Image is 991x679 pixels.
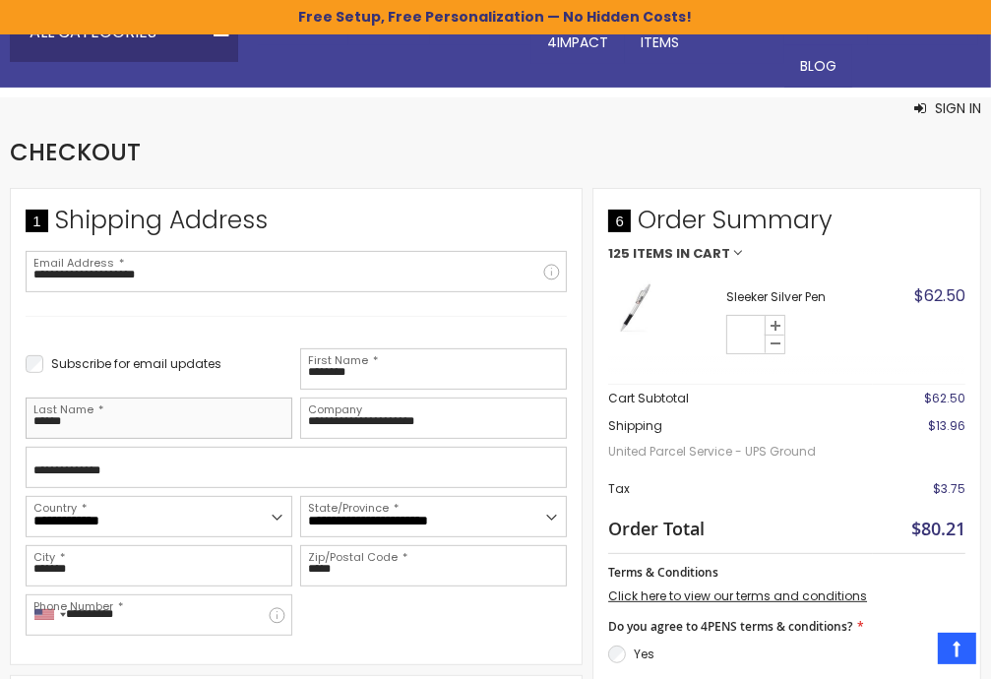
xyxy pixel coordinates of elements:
[924,390,965,406] span: $62.50
[608,247,630,261] span: 125
[608,587,867,604] a: Click here to view our terms and conditions
[935,98,981,118] span: Sign In
[608,618,852,635] span: Do you agree to 4PENS terms & conditions?
[911,517,965,540] span: $80.21
[634,646,654,662] label: Yes
[10,136,141,168] span: Checkout
[51,355,221,372] span: Subscribe for email updates
[608,434,873,469] span: United Parcel Service - UPS Ground
[928,417,965,434] span: $13.96
[26,204,567,247] div: Shipping Address
[608,280,662,335] img: Sleeker Silver-Silver
[608,475,873,503] th: Tax
[608,417,662,434] span: Shipping
[633,247,730,261] span: Items in Cart
[726,289,882,305] strong: Sleeker Silver Pen
[829,626,991,679] iframe: Google Customer Reviews
[933,480,965,497] span: $3.75
[784,45,852,88] a: Blog
[608,204,965,247] span: Order Summary
[800,56,836,76] span: Blog
[27,595,72,635] div: United States: +1
[608,564,718,581] span: Terms & Conditions
[914,284,965,307] span: $62.50
[914,98,981,118] button: Sign In
[608,384,873,412] th: Cart Subtotal
[608,514,705,540] strong: Order Total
